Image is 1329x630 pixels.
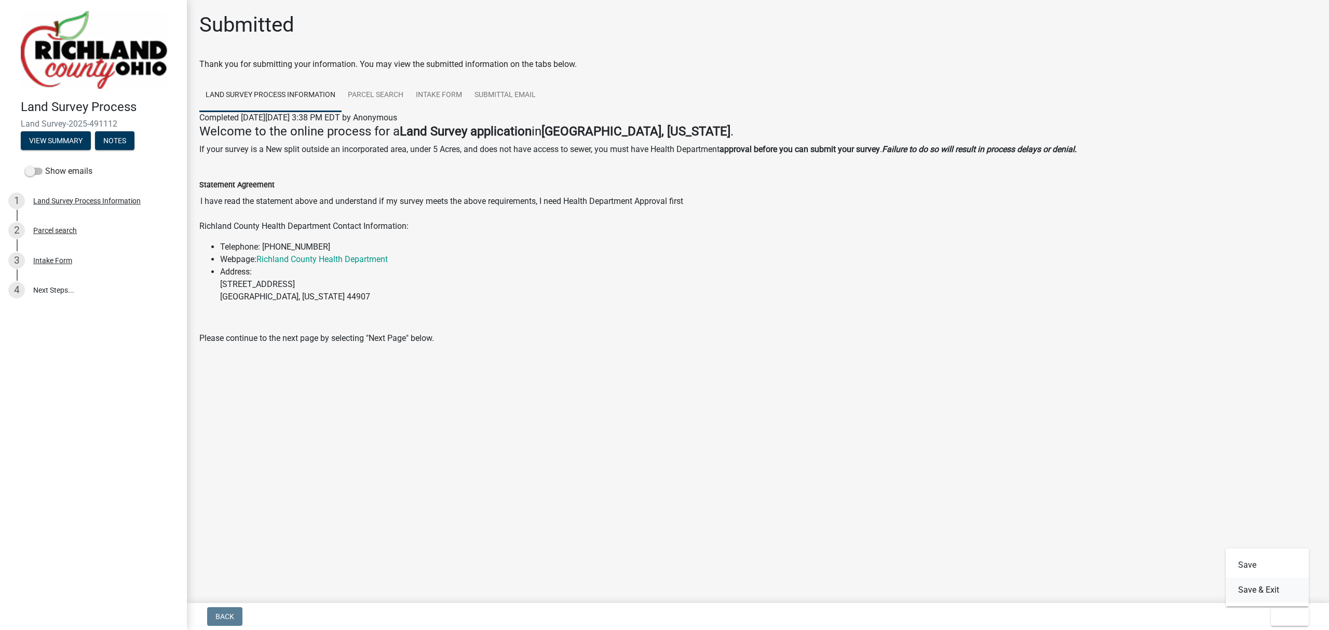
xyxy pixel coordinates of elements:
button: Save & Exit [1226,578,1309,602]
wm-modal-confirm: Notes [95,137,134,145]
button: Back [207,607,242,626]
p: Please continue to the next page by selecting "Next Page" below. [199,332,1317,345]
button: View Summary [21,131,91,150]
label: Show emails [25,165,92,177]
label: Statement Agreement [199,182,275,189]
li: Webpage: [220,253,1317,266]
div: Exit [1226,549,1309,607]
a: Land Survey Process Information [199,79,342,112]
div: 1 [8,193,25,209]
button: Notes [95,131,134,150]
p: Richland County Health Department Contact Information: [199,220,1317,232]
a: Parcel search [342,79,410,112]
a: Intake Form [410,79,468,112]
div: 4 [8,282,25,298]
strong: approval before you can submit your survey [720,144,880,154]
button: Save [1226,553,1309,578]
li: Telephone: [PHONE_NUMBER] [220,241,1317,253]
img: Richland County, Ohio [21,11,167,89]
p: If your survey is a New split outside an incorporated area, under 5 Acres, and does not have acce... [199,143,1317,156]
button: Exit [1271,607,1309,626]
strong: Failure to do so will result in process delays or denial. [882,144,1077,154]
div: 2 [8,222,25,239]
div: Intake Form [33,257,72,264]
a: Richland County Health Department [256,254,388,264]
h1: Submitted [199,12,294,37]
span: Land Survey-2025-491112 [21,119,166,129]
div: Parcel search [33,227,77,234]
h4: Land Survey Process [21,100,179,115]
span: Back [215,612,234,621]
div: Land Survey Process Information [33,197,141,204]
div: Thank you for submitting your information. You may view the submitted information on the tabs below. [199,58,1317,71]
span: Completed [DATE][DATE] 3:38 PM EDT by Anonymous [199,113,397,122]
div: 3 [8,252,25,269]
h4: Welcome to the online process for a in . [199,124,1317,139]
strong: Land Survey application [400,124,532,139]
li: Address: [STREET_ADDRESS] [GEOGRAPHIC_DATA], [US_STATE] 44907 [220,266,1317,303]
strong: [GEOGRAPHIC_DATA], [US_STATE] [541,124,730,139]
wm-modal-confirm: Summary [21,137,91,145]
a: Submittal Email [468,79,542,112]
span: Exit [1279,612,1294,621]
